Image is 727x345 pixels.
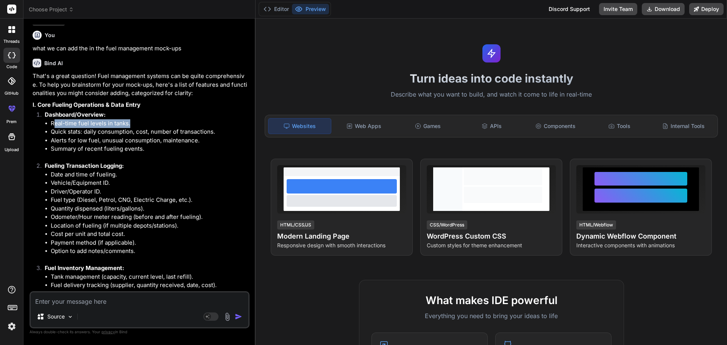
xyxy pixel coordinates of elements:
[51,187,248,196] li: Driver/Operator ID.
[101,329,115,334] span: privacy
[261,4,292,14] button: Editor
[576,231,705,242] h4: Dynamic Webflow Component
[689,3,724,15] button: Deploy
[51,196,248,205] li: Fuel type (Diesel, Petrol, CNG, Electric Charge, etc.).
[33,44,248,53] p: what we can add the in the fuel management mock-ups
[277,242,406,249] p: Responsive design with smooth interactions
[544,3,594,15] div: Discord Support
[277,231,406,242] h4: Modern Landing Page
[51,170,248,179] li: Date and time of fueling.
[371,311,612,320] p: Everything you need to bring your ideas to life
[260,72,722,85] h1: Turn ideas into code instantly
[33,72,248,98] p: That's a great question! Fuel management systems can be quite comprehensive. To help you brainsto...
[51,230,248,239] li: Cost per unit and total cost.
[51,281,248,290] li: Fuel delivery tracking (supplier, quantity received, date, cost).
[599,3,637,15] button: Invite Team
[51,145,248,153] li: Summary of recent fueling events.
[588,118,651,134] div: Tools
[51,239,248,247] li: Payment method (if applicable).
[371,292,612,308] h2: What makes IDE powerful
[576,242,705,249] p: Interactive components with animations
[427,220,467,229] div: CSS/WordPress
[51,273,248,281] li: Tank management (capacity, current level, last refill).
[45,31,55,39] h6: You
[30,328,250,336] p: Always double-check its answers. Your in Bind
[3,38,20,45] label: threads
[235,313,242,320] img: icon
[6,119,17,125] label: prem
[427,242,556,249] p: Custom styles for theme enhancement
[576,220,616,229] div: HTML/Webflow
[29,6,74,13] span: Choose Project
[427,231,556,242] h4: WordPress Custom CSS
[51,205,248,213] li: Quantity dispensed (liters/gallons).
[51,179,248,187] li: Vehicle/Equipment ID.
[260,90,722,100] p: Describe what you want to build, and watch it come to life in real-time
[642,3,685,15] button: Download
[268,118,331,134] div: Websites
[51,213,248,222] li: Odometer/Hour meter reading (before and after fueling).
[67,314,73,320] img: Pick Models
[51,128,248,136] li: Quick stats: daily consumption, cost, number of transactions.
[47,313,65,320] p: Source
[5,90,19,97] label: GitHub
[223,312,232,321] img: attachment
[6,64,17,70] label: code
[45,264,124,272] strong: Fuel Inventory Management:
[277,220,314,229] div: HTML/CSS/JS
[460,118,523,134] div: APIs
[51,136,248,145] li: Alerts for low fuel, unusual consumption, maintenance.
[51,290,248,298] li: Reconciliation of physical inventory vs. system records.
[652,118,715,134] div: Internal Tools
[51,119,248,128] li: Real-time fuel levels in tanks.
[524,118,587,134] div: Components
[5,320,18,333] img: settings
[44,59,63,67] h6: Bind AI
[397,118,459,134] div: Games
[45,162,124,169] strong: Fueling Transaction Logging:
[51,222,248,230] li: Location of fueling (if multiple depots/stations).
[45,111,106,118] strong: Dashboard/Overview:
[5,147,19,153] label: Upload
[292,4,329,14] button: Preview
[51,247,248,256] li: Option to add notes/comments.
[333,118,395,134] div: Web Apps
[33,101,140,108] strong: I. Core Fueling Operations & Data Entry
